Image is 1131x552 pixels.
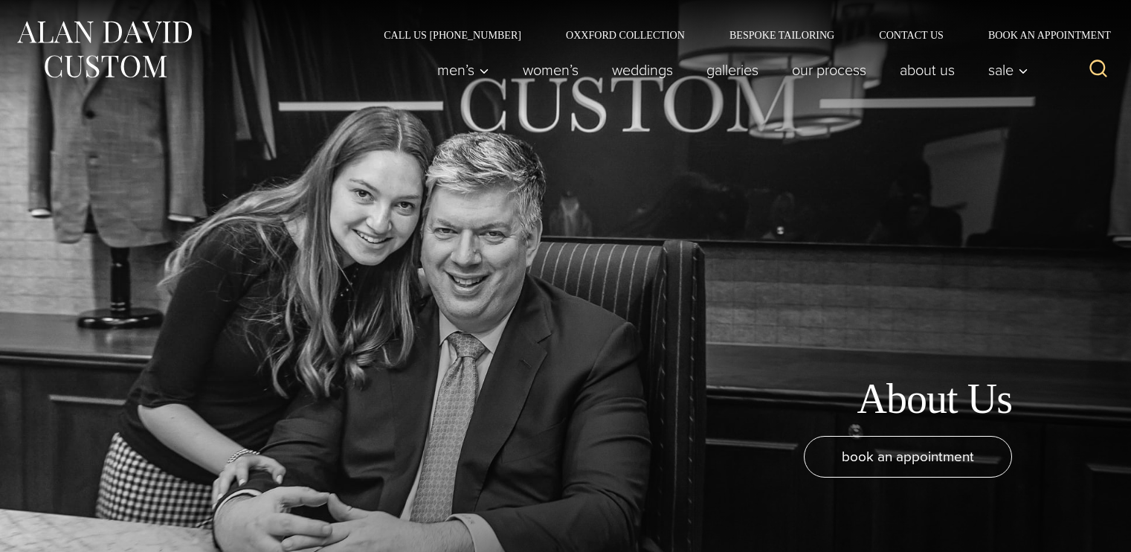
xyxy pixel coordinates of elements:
[804,436,1012,478] a: book an appointment
[988,62,1028,77] span: Sale
[707,30,857,40] a: Bespoke Tailoring
[15,16,193,83] img: Alan David Custom
[776,55,883,85] a: Our Process
[544,30,707,40] a: Oxxford Collection
[857,374,1012,424] h1: About Us
[361,30,1116,40] nav: Secondary Navigation
[857,30,966,40] a: Contact Us
[842,446,974,467] span: book an appointment
[596,55,690,85] a: weddings
[361,30,544,40] a: Call Us [PHONE_NUMBER]
[437,62,489,77] span: Men’s
[1080,52,1116,88] button: View Search Form
[421,55,1037,85] nav: Primary Navigation
[883,55,972,85] a: About Us
[506,55,596,85] a: Women’s
[966,30,1116,40] a: Book an Appointment
[690,55,776,85] a: Galleries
